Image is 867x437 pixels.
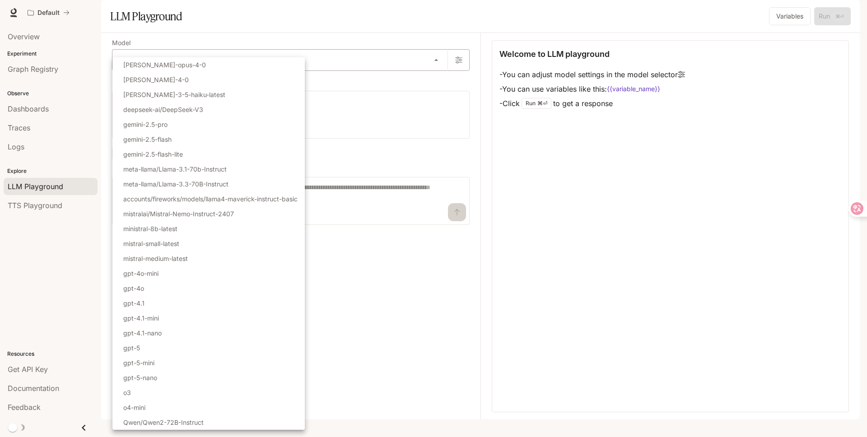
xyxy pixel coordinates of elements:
p: mistralai/Mistral-Nemo-Instruct-2407 [123,209,234,218]
p: gpt-5-nano [123,373,157,382]
p: mistral-medium-latest [123,254,188,263]
p: gemini-2.5-flash-lite [123,149,183,159]
p: gpt-5 [123,343,140,353]
p: [PERSON_NAME]-3-5-haiku-latest [123,90,225,99]
p: accounts/fireworks/models/llama4-maverick-instruct-basic [123,194,298,204]
p: gemini-2.5-pro [123,120,168,129]
p: Qwen/Qwen2-72B-Instruct [123,418,204,427]
p: gpt-5-mini [123,358,154,367]
p: deepseek-ai/DeepSeek-V3 [123,105,203,114]
p: gemini-2.5-flash [123,135,172,144]
p: meta-llama/Llama-3.3-70B-Instruct [123,179,228,189]
p: [PERSON_NAME]-opus-4-0 [123,60,206,70]
p: ministral-8b-latest [123,224,177,233]
p: gpt-4.1-nano [123,328,162,338]
p: mistral-small-latest [123,239,179,248]
p: gpt-4.1 [123,298,144,308]
p: o3 [123,388,131,397]
p: gpt-4o [123,284,144,293]
p: [PERSON_NAME]-4-0 [123,75,189,84]
p: gpt-4o-mini [123,269,158,278]
p: meta-llama/Llama-3.1-70b-Instruct [123,164,227,174]
p: gpt-4.1-mini [123,313,159,323]
p: o4-mini [123,403,145,412]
